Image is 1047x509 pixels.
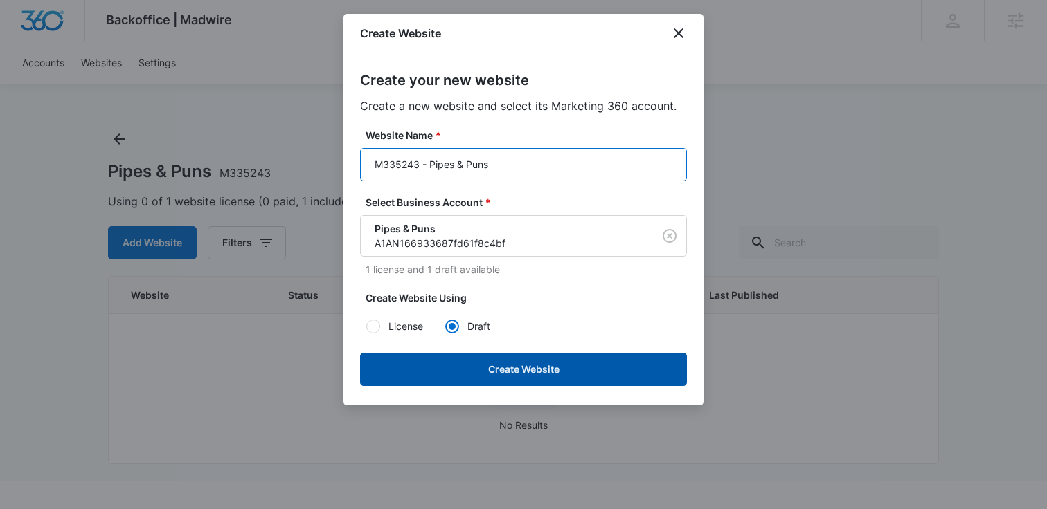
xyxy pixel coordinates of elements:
button: Create Website [360,353,687,386]
p: 1 license and 1 draft available [366,262,687,277]
label: Draft [445,319,523,333]
label: License [366,319,445,333]
p: Create a new website and select its Marketing 360 account. [360,98,687,114]
h1: Create Website [360,25,441,41]
h2: Create your new website [360,70,687,91]
p: Pipes & Puns [375,221,634,236]
label: Create Website Using [366,290,692,305]
button: Clear [659,225,681,247]
label: Select Business Account [366,195,692,210]
label: Website Name [366,128,692,142]
button: close [670,25,687,41]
